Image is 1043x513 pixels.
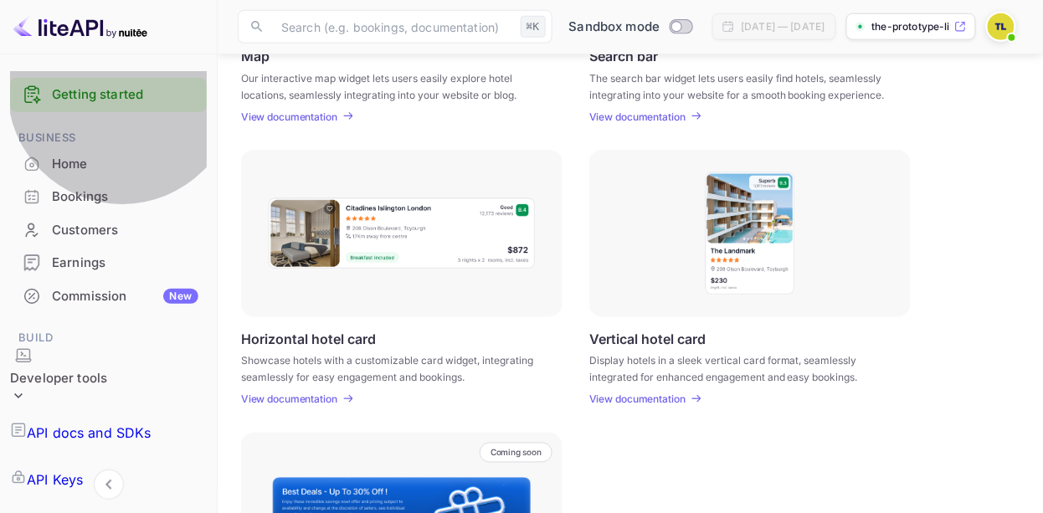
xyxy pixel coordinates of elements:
p: Coming soon [491,448,542,458]
div: New [163,289,198,304]
a: API Keys [10,456,207,503]
div: Developer tools [10,347,107,410]
a: View documentation [241,393,342,406]
div: Customers [10,214,207,247]
div: Getting started [10,78,207,112]
span: Build [10,329,207,347]
img: THE PROTOTYPE LIVE [988,13,1015,40]
p: API docs and SDKs [27,423,152,443]
p: Showcase hotels with a customizable card widget, integrating seamlessly for easy engagement and b... [241,353,542,383]
p: View documentation [589,110,686,123]
img: Vertical hotel card Frame [704,171,796,296]
div: Earnings [52,254,198,273]
a: View documentation [589,110,691,123]
a: Customers [10,214,207,245]
a: Getting started [52,85,198,105]
p: Map [241,48,270,64]
input: Search (e.g. bookings, documentation) [271,10,514,44]
p: Vertical hotel card [589,331,706,346]
a: Earnings [10,247,207,278]
p: The search bar widget lets users easily find hotels, seamlessly integrating into your website for... [589,70,890,100]
img: Horizontal hotel card Frame [267,197,537,270]
div: Commission [52,287,198,306]
div: Home [10,148,207,181]
div: Home [52,155,198,174]
p: Horizontal hotel card [241,331,376,346]
p: API Keys [27,469,83,490]
img: LiteAPI logo [13,13,147,40]
p: Search bar [589,48,658,64]
a: API docs and SDKs [10,409,207,456]
div: CommissionNew [10,280,207,313]
p: View documentation [589,393,686,406]
div: Customers [52,221,198,240]
button: Collapse navigation [94,469,124,500]
a: CommissionNew [10,280,207,311]
a: Bookings [10,181,207,212]
p: the-prototype-live-[PERSON_NAME]... [872,19,951,34]
a: View documentation [589,393,691,406]
p: View documentation [241,393,337,406]
p: View documentation [241,110,337,123]
p: Our interactive map widget lets users easily explore hotel locations, seamlessly integrating into... [241,70,542,100]
span: Sandbox mode [569,18,660,37]
p: Display hotels in a sleek vertical card format, seamlessly integrated for enhanced engagement and... [589,353,890,383]
div: Earnings [10,247,207,280]
a: Home [10,148,207,179]
div: Switch to Production mode [563,18,699,37]
a: View documentation [241,110,342,123]
div: Developer tools [10,369,107,388]
span: Business [10,129,207,147]
div: ⌘K [521,16,546,38]
div: Bookings [52,187,198,207]
div: [DATE] — [DATE] [742,19,825,34]
div: Bookings [10,181,207,213]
